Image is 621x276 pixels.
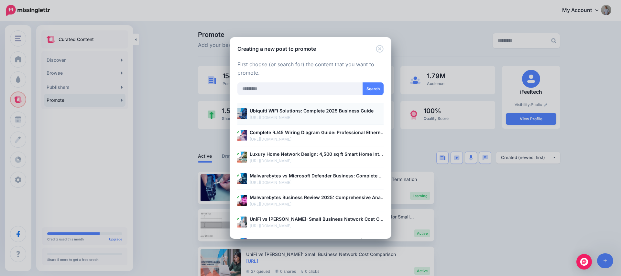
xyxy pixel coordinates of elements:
[236,152,247,163] img: 052a3f1d50dea89db3db83c39f3609af_thumb.jpg
[250,173,450,178] b: Malwarebytes vs Microsoft Defender Business: Complete SMB Security Comparison 2025
[236,238,247,249] img: 793693b93b6bec6f1a296f8fde7cf8d9_thumb.jpg
[250,108,374,113] b: Ubiquiti WiFi Solutions: Complete 2025 Business Guide
[236,173,247,184] img: d186caca856f12ec654b6c9f25ae8141_thumb.jpg
[250,130,427,135] b: Complete RJ45 Wiring Diagram Guide: Professional Ethernet Cable Termination
[250,195,443,200] b: Malwarebytes Business Review 2025: Comprehensive Analysis for Enterprise Security
[236,129,385,143] a: Complete RJ45 Wiring Diagram Guide: Professional Ethernet Cable Termination [URL][DOMAIN_NAME]
[250,114,385,121] p: [URL][DOMAIN_NAME]
[376,45,384,53] button: Close
[236,215,385,229] a: UniFi vs [PERSON_NAME]: Small Business Network Cost Comparison [URL][DOMAIN_NAME]
[250,201,385,207] p: [URL][DOMAIN_NAME]
[250,223,385,229] p: [URL][DOMAIN_NAME]
[236,217,247,228] img: 07ba0120869fb3232abd27170c61edd5_thumb.jpg
[236,108,247,119] img: 9f133df23a178e6c9398deaef0da128b_thumb.jpg
[237,60,384,77] p: First choose (or search for) the content that you want to promote.
[237,45,316,53] h5: Creating a new post to promote
[250,158,385,164] p: [URL][DOMAIN_NAME]
[576,254,592,270] div: Open Intercom Messenger
[236,195,247,206] img: 079dbabcf7c234dd159c10c3175b7032_thumb.jpg
[363,82,384,95] button: Search
[236,150,385,164] a: Luxury Home Network Design: 4,500 sq ft Smart Home Integration Case Study [URL][DOMAIN_NAME]
[236,172,385,186] a: Malwarebytes vs Microsoft Defender Business: Complete SMB Security Comparison 2025 [URL][DOMAIN_N...
[236,194,385,207] a: Malwarebytes Business Review 2025: Comprehensive Analysis for Enterprise Security [URL][DOMAIN_NAME]
[250,179,385,186] p: [URL][DOMAIN_NAME]
[250,136,385,143] p: [URL][DOMAIN_NAME]
[250,238,443,243] b: UniFi Dream Machine Pro Max Review: Worth the $599 Investment for Small Business?
[236,130,247,141] img: 42576871c83464b1963dfe800cf0498b_thumb.jpg
[250,216,404,222] b: UniFi vs [PERSON_NAME]: Small Business Network Cost Comparison
[236,237,385,251] a: UniFi Dream Machine Pro Max Review: Worth the $599 Investment for Small Business?
[250,151,424,157] b: Luxury Home Network Design: 4,500 sq ft Smart Home Integration Case Study
[236,107,385,121] a: Ubiquiti WiFi Solutions: Complete 2025 Business Guide [URL][DOMAIN_NAME]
